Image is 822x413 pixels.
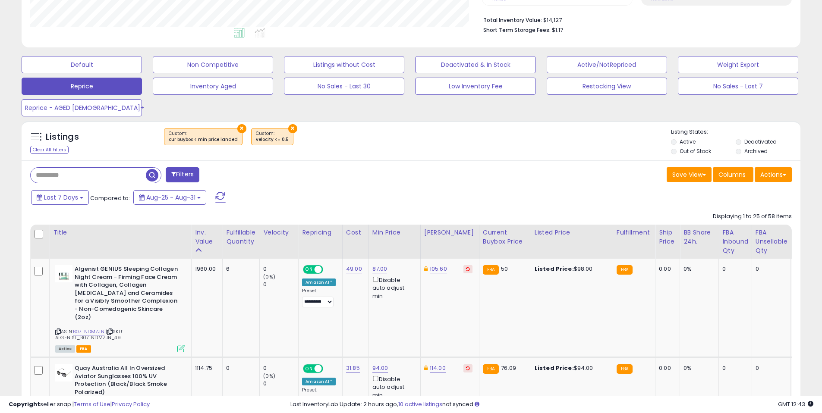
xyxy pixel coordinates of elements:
div: BB Share 24h. [683,228,715,246]
div: Amazon AI * [302,278,336,286]
div: cur buybox < min price landed [169,137,238,143]
div: 0% [683,364,712,372]
img: 31P8zIHCXtL._SL40_.jpg [55,265,72,282]
button: Active/NotRepriced [547,56,667,73]
div: 0 [722,265,745,273]
button: Deactivated & In Stock [415,56,535,73]
span: $1.17 [552,26,563,34]
button: Inventory Aged [153,78,273,95]
span: Custom: [169,130,238,143]
p: Listing States: [671,128,800,136]
label: Archived [744,147,768,155]
span: Aug-25 - Aug-31 [146,193,195,202]
button: × [237,124,246,133]
a: 31.85 [346,364,360,372]
span: Custom: [256,130,289,143]
div: 1960.00 [195,265,216,273]
span: 50 [501,265,508,273]
span: Columns [718,170,746,179]
span: | SKU: ALGENIST_B07TNDMZJN_49 [55,328,123,341]
div: Ship Price [659,228,676,246]
div: FBA Unsellable Qty [756,228,787,255]
div: 0 [263,364,298,372]
div: 0 [226,364,253,372]
div: Min Price [372,228,417,237]
button: No Sales - Last 30 [284,78,404,95]
div: FBA inbound Qty [722,228,748,255]
a: 10 active listings [398,400,442,408]
div: Cost [346,228,365,237]
div: 0 [722,364,745,372]
small: FBA [483,364,499,374]
span: ON [304,266,315,273]
a: 87.00 [372,265,387,273]
div: Preset: [302,387,336,407]
button: Reprice [22,78,142,95]
div: Disable auto adjust min [372,374,414,399]
img: 31RYHMf4d3L._SL40_.jpg [55,364,72,382]
div: Repricing [302,228,339,237]
small: FBA [617,265,633,275]
div: Amazon AI * [302,378,336,385]
div: Last InventoryLab Update: 2 hours ago, not synced. [290,400,813,409]
button: Actions [755,167,792,182]
h5: Listings [46,131,79,143]
button: Columns [713,167,753,182]
small: FBA [617,364,633,374]
div: $94.00 [535,364,606,372]
button: Low Inventory Fee [415,78,535,95]
div: 0 [756,364,784,372]
div: 0 [263,265,298,273]
li: $14,127 [483,14,785,25]
div: 6 [226,265,253,273]
button: Save View [667,167,712,182]
b: Short Term Storage Fees: [483,26,551,34]
a: 114.00 [430,364,446,372]
small: FBA [483,265,499,275]
div: Fulfillable Quantity [226,228,256,246]
span: 76.09 [501,364,516,372]
span: ON [304,365,315,372]
div: Fulfillment [617,228,652,237]
div: seller snap | | [9,400,150,409]
span: All listings currently available for purchase on Amazon [55,345,75,353]
div: 0 [263,380,298,388]
button: × [288,124,297,133]
label: Deactivated [744,138,777,145]
span: OFF [322,365,336,372]
a: Terms of Use [74,400,110,408]
small: (0%) [263,372,275,379]
div: Disable auto adjust min [372,275,414,300]
b: Algenist GENIUS Sleeping Collagen Night Cream - Firming Face Cream with Collagen, Collagen [MEDIC... [75,265,180,323]
div: 0.00 [659,364,673,372]
div: Current Buybox Price [483,228,527,246]
div: Inv. value [195,228,219,246]
span: Compared to: [90,194,130,202]
button: Filters [166,167,199,182]
div: Clear All Filters [30,146,69,154]
small: (0%) [263,273,275,280]
div: Displaying 1 to 25 of 58 items [713,213,792,221]
b: Listed Price: [535,364,574,372]
button: Reprice - AGED [DEMOGRAPHIC_DATA]+ [22,99,142,116]
button: Weight Export [678,56,798,73]
span: 2025-09-8 12:43 GMT [778,400,813,408]
div: 1114.75 [195,364,216,372]
button: Last 7 Days [31,190,89,205]
div: 0% [683,265,712,273]
label: Out of Stock [680,147,711,155]
div: Listed Price [535,228,609,237]
b: Quay Australia All In Oversized Aviator Sunglasses 100% UV Protection (Black/Black Smoke Polarized) [75,364,180,398]
a: 94.00 [372,364,388,372]
label: Active [680,138,696,145]
a: Privacy Policy [112,400,150,408]
b: Listed Price: [535,265,574,273]
strong: Copyright [9,400,40,408]
button: No Sales - Last 7 [678,78,798,95]
div: $98.00 [535,265,606,273]
span: OFF [322,266,336,273]
div: 0.00 [659,265,673,273]
div: Preset: [302,288,336,307]
div: [PERSON_NAME] [424,228,476,237]
button: Non Competitive [153,56,273,73]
